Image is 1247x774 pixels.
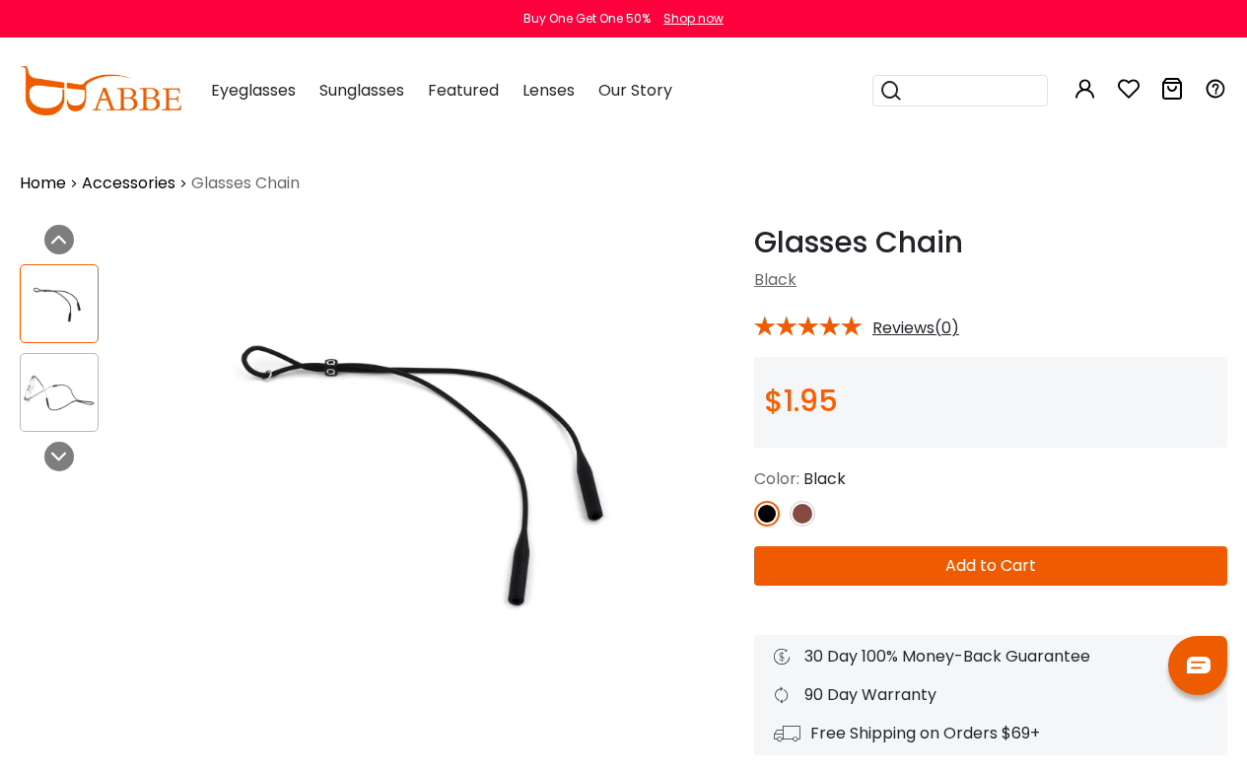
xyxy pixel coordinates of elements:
[872,319,959,337] span: Reviews(0)
[774,645,1208,668] div: 30 Day 100% Money-Back Guarantee
[142,225,734,719] img: Glasses Chain Black Frames from ABBE Glasses
[774,683,1208,707] div: 90 Day Warranty
[522,79,575,102] span: Lenses
[774,722,1208,745] div: Free Shipping on Orders $69+
[319,79,404,102] span: Sunglasses
[1187,657,1211,673] img: chat
[754,225,1227,260] h1: Glasses Chain
[191,172,300,195] span: Glasses Chain
[754,546,1227,586] button: Add to Cart
[82,172,175,195] a: Accessories
[598,79,672,102] span: Our Story
[523,10,651,28] div: Buy One Get One 50%
[663,10,724,28] div: Shop now
[754,467,799,490] span: Color:
[20,66,181,115] img: abbeglasses.com
[803,467,846,490] span: Black
[754,268,797,291] a: Black
[428,79,499,102] span: Featured
[764,380,838,422] span: $1.95
[21,374,98,412] img: Glasses Chain Black Frames from ABBE Glasses
[20,172,66,195] a: Home
[211,79,296,102] span: Eyeglasses
[21,285,98,323] img: Glasses Chain Black Frames from ABBE Glasses
[654,10,724,27] a: Shop now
